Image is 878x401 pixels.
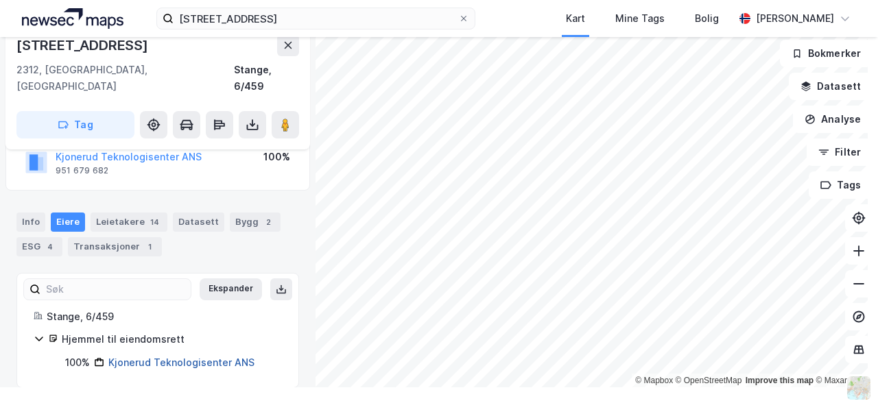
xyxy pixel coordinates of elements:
[807,138,873,166] button: Filter
[615,10,665,27] div: Mine Tags
[261,215,275,229] div: 2
[780,40,873,67] button: Bokmerker
[62,331,282,348] div: Hjemmel til eiendomsrett
[566,10,585,27] div: Kart
[746,376,814,385] a: Improve this map
[676,376,742,385] a: OpenStreetMap
[230,212,281,232] div: Bygg
[108,356,254,368] a: Kjonerud Teknologisenter ANS
[51,212,85,232] div: Eiere
[809,335,878,401] div: Kontrollprogram for chat
[16,237,62,256] div: ESG
[809,171,873,199] button: Tags
[91,212,167,232] div: Leietakere
[16,62,234,95] div: 2312, [GEOGRAPHIC_DATA], [GEOGRAPHIC_DATA]
[234,62,299,95] div: Stange, 6/459
[695,10,719,27] div: Bolig
[173,212,224,232] div: Datasett
[200,278,262,300] button: Ekspander
[68,237,162,256] div: Transaksjoner
[789,73,873,100] button: Datasett
[174,8,458,29] input: Søk på adresse, matrikkel, gårdeiere, leietakere eller personer
[47,308,282,325] div: Stange, 6/459
[809,335,878,401] iframe: Chat Widget
[65,354,90,371] div: 100%
[22,8,123,29] img: logo.a4113a55bc3d86da70a041830d287a7e.svg
[16,111,134,138] button: Tag
[43,240,57,254] div: 4
[40,279,191,300] input: Søk
[143,240,156,254] div: 1
[793,106,873,133] button: Analyse
[56,165,108,176] div: 951 679 682
[16,34,151,56] div: [STREET_ADDRESS]
[263,149,290,165] div: 100%
[635,376,673,385] a: Mapbox
[16,212,45,232] div: Info
[147,215,162,229] div: 14
[756,10,834,27] div: [PERSON_NAME]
